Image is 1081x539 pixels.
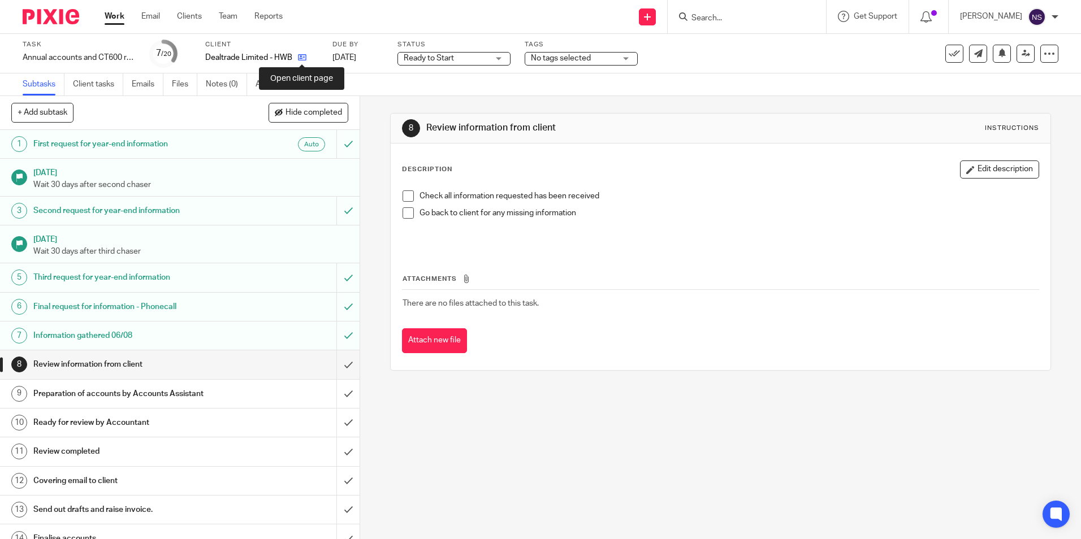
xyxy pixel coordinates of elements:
[219,11,237,22] a: Team
[33,472,228,489] h1: Covering email to client
[206,73,247,95] a: Notes (0)
[11,203,27,219] div: 3
[33,179,349,190] p: Wait 30 days after second chaser
[854,12,897,20] span: Get Support
[11,357,27,372] div: 8
[33,202,228,219] h1: Second request for year-end information
[156,47,171,60] div: 7
[11,415,27,431] div: 10
[11,269,27,285] div: 5
[141,11,160,22] a: Email
[403,299,539,307] span: There are no files attached to this task.
[960,160,1039,179] button: Edit description
[11,299,27,315] div: 6
[269,103,348,122] button: Hide completed
[11,502,27,518] div: 13
[420,207,1038,219] p: Go back to client for any missing information
[23,9,79,24] img: Pixie
[23,40,136,49] label: Task
[531,54,591,62] span: No tags selected
[23,52,136,63] div: Annual accounts and CT600 return - NON BOOKKEEPING CLIENTS
[11,386,27,402] div: 9
[105,11,124,22] a: Work
[11,103,73,122] button: + Add subtask
[402,119,420,137] div: 8
[11,444,27,459] div: 11
[33,385,228,402] h1: Preparation of accounts by Accounts Assistant
[256,73,299,95] a: Audit logs
[205,40,318,49] label: Client
[404,54,454,62] span: Ready to Start
[690,14,792,24] input: Search
[254,11,283,22] a: Reports
[298,137,325,151] div: Auto
[33,231,349,245] h1: [DATE]
[33,443,228,460] h1: Review completed
[73,73,123,95] a: Client tasks
[1028,8,1046,26] img: svg%3E
[286,108,342,118] span: Hide completed
[132,73,163,95] a: Emails
[960,11,1022,22] p: [PERSON_NAME]
[402,165,452,174] p: Description
[33,246,349,257] p: Wait 30 days after third chaser
[11,328,27,344] div: 7
[33,269,228,286] h1: Third request for year-end information
[33,327,228,344] h1: Information gathered 06/08
[420,190,1038,202] p: Check all information requested has been received
[205,52,292,63] p: Dealtrade Limited - HWB
[161,51,171,57] small: /20
[332,40,383,49] label: Due by
[397,40,511,49] label: Status
[525,40,638,49] label: Tags
[402,328,467,354] button: Attach new file
[172,73,197,95] a: Files
[33,356,228,373] h1: Review information from client
[23,73,64,95] a: Subtasks
[33,414,228,431] h1: Ready for review by Accountant
[177,11,202,22] a: Clients
[33,298,228,315] h1: Final request for information - Phonecall
[33,501,228,518] h1: Send out drafts and raise invoice.
[985,124,1039,133] div: Instructions
[332,54,356,62] span: [DATE]
[33,164,349,179] h1: [DATE]
[426,122,745,134] h1: Review information from client
[11,473,27,489] div: 12
[403,276,457,282] span: Attachments
[11,136,27,152] div: 1
[33,136,228,153] h1: First request for year-end information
